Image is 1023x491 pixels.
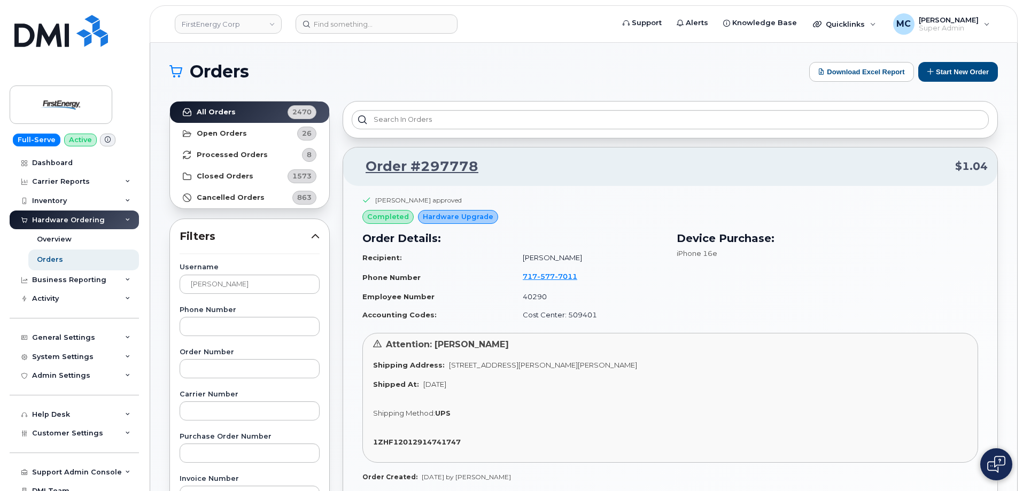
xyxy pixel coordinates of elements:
span: $1.04 [955,159,988,174]
strong: All Orders [197,108,236,116]
a: Closed Orders1573 [170,166,329,187]
strong: Employee Number [362,292,435,301]
button: Download Excel Report [809,62,914,82]
label: Purchase Order Number [180,433,320,440]
span: [DATE] by [PERSON_NAME] [422,473,511,481]
a: 7175777011 [523,272,590,280]
strong: 1ZHF12012914741747 [373,438,461,446]
h3: Order Details: [362,230,664,246]
img: Open chat [987,456,1005,473]
span: Orders [190,64,249,80]
label: Phone Number [180,307,320,314]
td: Cost Center: 509401 [513,306,664,324]
span: 1573 [292,171,312,181]
span: 577 [537,272,555,280]
strong: Cancelled Orders [197,193,265,202]
input: Search in orders [352,110,989,129]
span: 26 [302,128,312,138]
h3: Device Purchase: [677,230,978,246]
span: Filters [180,229,311,244]
a: Cancelled Orders863 [170,187,329,208]
strong: Accounting Codes: [362,310,437,319]
span: 2470 [292,107,312,117]
a: 1ZHF12012914741747 [373,438,465,446]
span: 7011 [555,272,577,280]
a: Processed Orders8 [170,144,329,166]
label: Order Number [180,349,320,356]
button: Start New Order [918,62,998,82]
strong: Closed Orders [197,172,253,181]
span: Attention: [PERSON_NAME] [386,339,509,349]
span: 717 [523,272,577,280]
label: Invoice Number [180,476,320,482]
span: completed [367,212,409,222]
strong: Shipped At: [373,380,419,388]
strong: Shipping Address: [373,361,445,369]
a: Order #297778 [353,157,478,176]
label: Username [180,264,320,271]
strong: Phone Number [362,273,421,282]
td: [PERSON_NAME] [513,248,664,267]
strong: UPS [435,409,451,417]
td: 40290 [513,287,664,306]
strong: Recipient: [362,253,402,262]
a: Open Orders26 [170,123,329,144]
span: 863 [297,192,312,202]
span: 8 [307,150,312,160]
span: Shipping Method: [373,409,435,417]
strong: Open Orders [197,129,247,138]
span: Hardware Upgrade [423,212,493,222]
span: [DATE] [423,380,446,388]
span: iPhone 16e [677,249,717,258]
strong: Order Created: [362,473,417,481]
a: All Orders2470 [170,102,329,123]
strong: Processed Orders [197,151,268,159]
span: [STREET_ADDRESS][PERSON_NAME][PERSON_NAME] [449,361,637,369]
label: Carrier Number [180,391,320,398]
div: [PERSON_NAME] approved [375,196,462,205]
